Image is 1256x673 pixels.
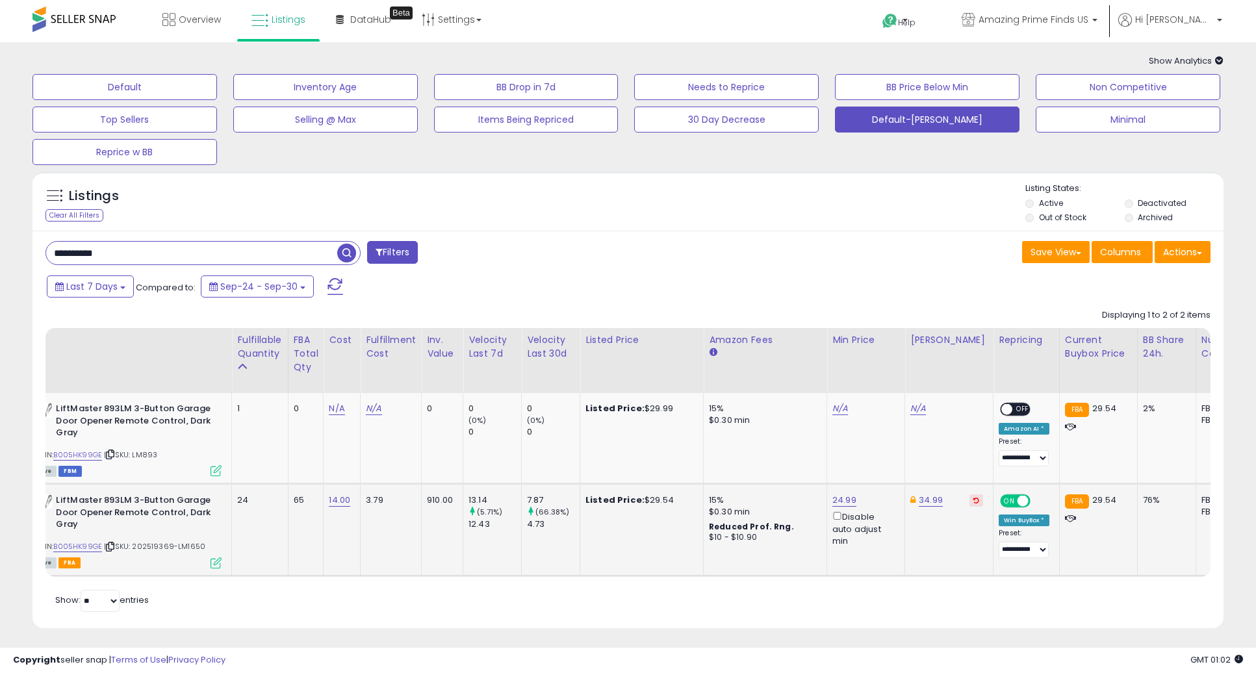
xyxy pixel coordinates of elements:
[477,507,502,517] small: (5.71%)
[233,74,418,100] button: Inventory Age
[1092,241,1153,263] button: Columns
[709,414,817,426] div: $0.30 min
[468,518,521,530] div: 12.43
[47,275,134,298] button: Last 7 Days
[535,507,569,517] small: (66.38%)
[1012,404,1033,415] span: OFF
[427,494,453,506] div: 910.00
[427,403,453,414] div: 0
[709,403,817,414] div: 15%
[585,403,693,414] div: $29.99
[999,423,1049,435] div: Amazon AI *
[1143,494,1186,506] div: 76%
[527,403,580,414] div: 0
[999,437,1049,466] div: Preset:
[1190,654,1243,666] span: 2025-10-10 01:02 GMT
[434,107,619,133] button: Items Being Repriced
[56,494,214,534] b: LiftMaster 893LM 3-Button Garage Door Opener Remote Control, Dark Gray
[1102,309,1211,322] div: Displaying 1 to 2 of 2 items
[111,654,166,666] a: Terms of Use
[1201,403,1244,414] div: FBA: 6
[1065,403,1089,417] small: FBA
[999,514,1049,526] div: Win BuyBox *
[104,450,157,460] span: | SKU: LM893
[56,403,214,442] b: LiftMaster 893LM 3-Button Garage Door Opener Remote Control, Dark Gray
[294,403,314,414] div: 0
[201,275,314,298] button: Sep-24 - Sep-30
[53,450,102,461] a: B005HK99GE
[53,541,102,552] a: B005HK99GE
[709,333,821,347] div: Amazon Fees
[32,107,217,133] button: Top Sellers
[13,654,225,667] div: seller snap | |
[585,494,693,506] div: $29.54
[832,509,895,547] div: Disable auto adjust min
[979,13,1088,26] span: Amazing Prime Finds US
[390,6,413,19] div: Tooltip anchor
[527,426,580,438] div: 0
[366,402,381,415] a: N/A
[709,347,717,359] small: Amazon Fees.
[634,74,819,100] button: Needs to Reprice
[1029,496,1049,507] span: OFF
[1143,403,1186,414] div: 2%
[872,3,941,42] a: Help
[1065,494,1089,509] small: FBA
[104,541,205,552] span: | SKU: 202519369-LM1650
[294,333,318,374] div: FBA Total Qty
[1138,212,1173,223] label: Archived
[999,333,1054,347] div: Repricing
[58,466,82,477] span: FBM
[882,13,898,29] i: Get Help
[527,333,574,361] div: Velocity Last 30d
[910,402,926,415] a: N/A
[1143,333,1190,361] div: BB Share 24h.
[709,532,817,543] div: $10 - $10.90
[1022,241,1090,263] button: Save View
[1100,246,1141,259] span: Columns
[709,494,817,506] div: 15%
[1138,197,1186,209] label: Deactivated
[634,107,819,133] button: 30 Day Decrease
[1201,414,1244,426] div: FBM: 0
[66,280,118,293] span: Last 7 Days
[709,521,794,532] b: Reduced Prof. Rng.
[220,280,298,293] span: Sep-24 - Sep-30
[1036,74,1220,100] button: Non Competitive
[919,494,943,507] a: 34.99
[427,333,457,361] div: Inv. value
[468,426,521,438] div: 0
[329,333,355,347] div: Cost
[233,107,418,133] button: Selling @ Max
[1001,496,1018,507] span: ON
[1092,402,1116,414] span: 29.54
[1201,506,1244,518] div: FBM: 0
[69,187,119,205] h5: Listings
[585,333,698,347] div: Listed Price
[366,333,416,361] div: Fulfillment Cost
[237,494,277,506] div: 24
[272,13,305,26] span: Listings
[1201,333,1249,361] div: Num of Comp.
[179,13,221,26] span: Overview
[527,415,545,425] small: (0%)
[136,281,196,294] span: Compared to:
[294,494,314,506] div: 65
[527,494,580,506] div: 7.87
[434,74,619,100] button: BB Drop in 7d
[898,17,916,28] span: Help
[709,506,817,518] div: $0.30 min
[32,139,217,165] button: Reprice w BB
[585,494,645,506] b: Listed Price:
[1201,494,1244,506] div: FBA: 6
[23,333,226,347] div: Title
[468,333,516,361] div: Velocity Last 7d
[999,529,1049,558] div: Preset:
[237,403,277,414] div: 1
[832,402,848,415] a: N/A
[835,107,1019,133] button: Default-[PERSON_NAME]
[910,333,988,347] div: [PERSON_NAME]
[13,654,60,666] strong: Copyright
[366,494,411,506] div: 3.79
[329,402,344,415] a: N/A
